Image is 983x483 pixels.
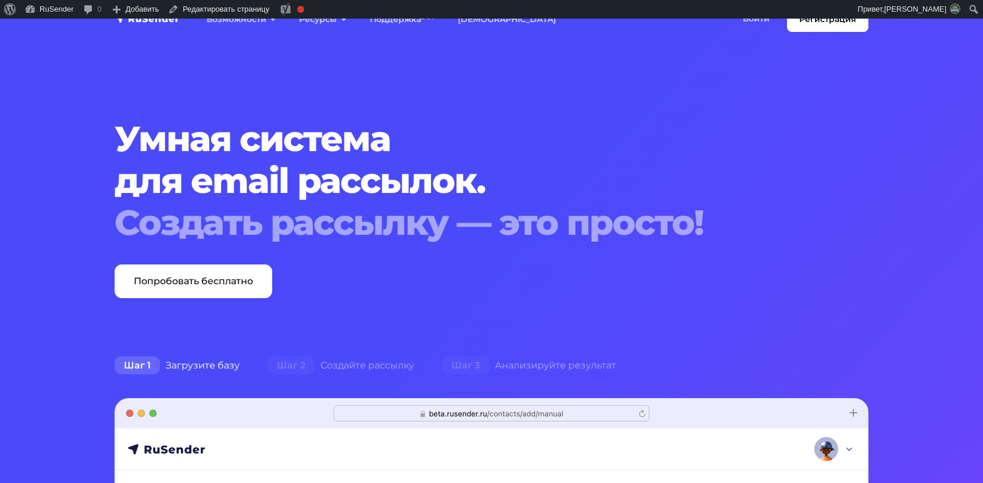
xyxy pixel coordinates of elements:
[101,354,254,377] div: Загрузите базу
[428,354,630,377] div: Анализируйте результат
[442,356,489,375] span: Шаг 3
[195,8,287,31] a: Возможности
[421,13,434,21] sup: 24/7
[254,354,428,377] div: Создайте рассылку
[115,202,804,244] div: Создать рассылку — это просто!
[297,6,304,13] div: Фокусная ключевая фраза не установлена
[115,13,180,24] img: RuSender
[115,264,272,298] a: Попробовать бесплатно
[884,5,946,13] span: [PERSON_NAME]
[731,7,781,31] a: Войти
[115,356,160,375] span: Шаг 1
[446,8,568,31] a: [DEMOGRAPHIC_DATA]
[358,8,446,31] a: Поддержка24/7
[268,356,315,375] span: Шаг 2
[787,7,868,32] a: Регистрация
[287,8,358,31] a: Ресурсы
[115,118,804,244] h1: Умная система для email рассылок.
